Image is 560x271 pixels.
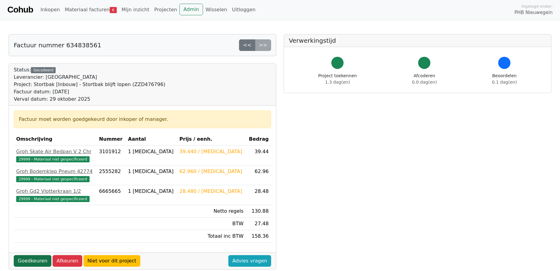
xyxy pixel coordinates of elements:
[14,74,165,81] div: Leverancier: [GEOGRAPHIC_DATA]
[14,96,165,103] div: Verval datum: 29 oktober 2025
[14,133,97,146] th: Omschrijving
[128,148,175,155] div: 1 [MEDICAL_DATA]
[110,7,117,13] span: 6
[246,133,271,146] th: Bedrag
[38,4,62,16] a: Inkopen
[246,218,271,230] td: 27.48
[14,255,51,267] a: Goedkeuren
[16,168,94,175] div: Groh Bodemklep Pneum 42774
[16,156,90,162] span: 29999 - Materiaal niet gespecificeerd
[325,80,350,85] span: 1.3 dag(en)
[53,255,82,267] a: Afkeuren
[412,80,437,85] span: 0.0 dag(en)
[177,218,246,230] td: BTW
[16,188,94,195] div: Groh Gd2 Vlotterkraan 1/2
[179,148,244,155] div: 39.440 / [MEDICAL_DATA]
[62,4,119,16] a: Materiaal facturen6
[16,148,94,163] a: Groh Skate Air Bedpan V 2 Chr29999 - Materiaal niet gespecificeerd
[246,185,271,205] td: 28.48
[246,146,271,165] td: 39.44
[246,205,271,218] td: 130.88
[177,133,246,146] th: Prijs / eenh.
[119,4,152,16] a: Mijn inzicht
[16,168,94,182] a: Groh Bodemklep Pneum 4277429999 - Materiaal niet gespecificeerd
[16,196,90,202] span: 29999 - Materiaal niet gespecificeerd
[179,4,203,15] a: Admin
[177,230,246,243] td: Totaal inc BTW
[14,42,101,49] h5: Factuur nummer 634838561
[514,9,553,16] span: PHB Nieuwegein
[318,73,357,85] div: Project toekennen
[14,81,165,88] div: Project: Stortbak [Inbouw] - Stortbak blijft lopen (ZZD476796)
[492,80,517,85] span: 0.1 dag(en)
[97,146,126,165] td: 3101912
[521,3,553,9] span: Ingelogd onder:
[97,133,126,146] th: Nummer
[128,188,175,195] div: 1 [MEDICAL_DATA]
[14,66,165,103] div: Status:
[31,67,56,73] div: Gecodeerd
[16,188,94,202] a: Groh Gd2 Vlotterkraan 1/229999 - Materiaal niet gespecificeerd
[83,255,140,267] a: Niet voor dit project
[289,37,546,44] h5: Verwerkingstijd
[7,2,33,17] a: Cohub
[179,188,244,195] div: 28.480 / [MEDICAL_DATA]
[492,73,517,85] div: Beoordelen
[230,4,258,16] a: Uitloggen
[239,39,255,51] a: <<
[152,4,179,16] a: Projecten
[179,168,244,175] div: 62.960 / [MEDICAL_DATA]
[126,133,177,146] th: Aantal
[177,205,246,218] td: Netto regels
[14,88,165,96] div: Factuur datum: [DATE]
[16,176,90,182] span: 29999 - Materiaal niet gespecificeerd
[97,165,126,185] td: 2555282
[16,148,94,155] div: Groh Skate Air Bedpan V 2 Chr
[412,73,437,85] div: Afcoderen
[19,116,266,123] div: Factuur moet worden goedgekeurd door inkoper of manager.
[128,168,175,175] div: 1 [MEDICAL_DATA]
[246,230,271,243] td: 158.36
[203,4,230,16] a: Wisselen
[97,185,126,205] td: 6665665
[228,255,271,267] a: Advies vragen
[246,165,271,185] td: 62.96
